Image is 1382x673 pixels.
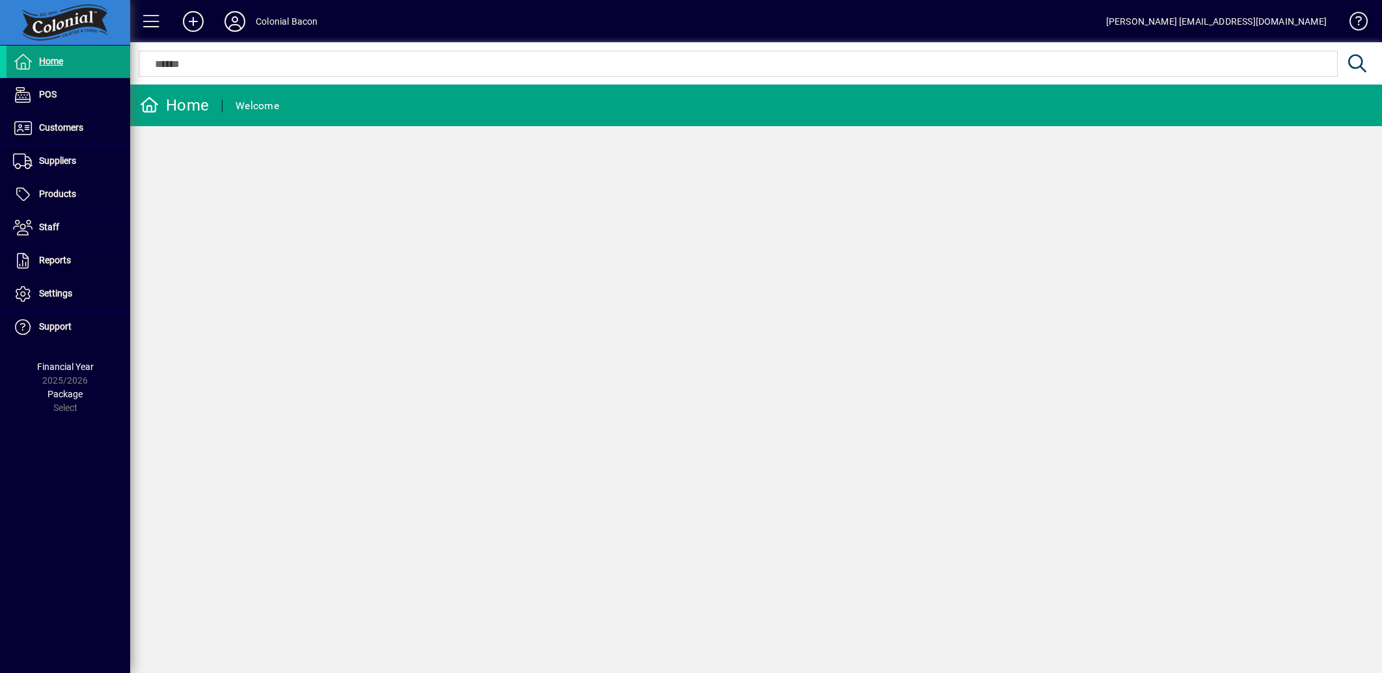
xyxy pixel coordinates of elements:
[39,56,63,66] span: Home
[7,244,130,277] a: Reports
[7,311,130,343] a: Support
[172,10,214,33] button: Add
[140,95,209,116] div: Home
[39,255,71,265] span: Reports
[39,189,76,199] span: Products
[214,10,256,33] button: Profile
[1106,11,1327,32] div: [PERSON_NAME] [EMAIL_ADDRESS][DOMAIN_NAME]
[39,89,57,99] span: POS
[39,122,83,133] span: Customers
[39,155,76,166] span: Suppliers
[7,79,130,111] a: POS
[7,145,130,178] a: Suppliers
[236,96,279,116] div: Welcome
[7,278,130,310] a: Settings
[37,362,94,372] span: Financial Year
[256,11,318,32] div: Colonial Bacon
[39,321,72,332] span: Support
[7,178,130,211] a: Products
[39,222,59,232] span: Staff
[7,112,130,144] a: Customers
[47,389,83,399] span: Package
[7,211,130,244] a: Staff
[1340,3,1366,45] a: Knowledge Base
[39,288,72,298] span: Settings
